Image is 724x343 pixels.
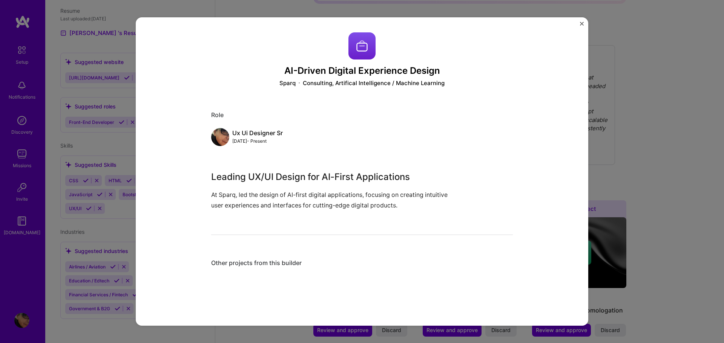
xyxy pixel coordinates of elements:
div: Consulting, Artifical Intelligence / Machine Learning [303,79,445,87]
img: Company logo [348,32,376,59]
div: Sparq [279,79,296,87]
img: Dot [299,79,300,87]
h3: AI-Driven Digital Experience Design [211,66,513,76]
div: [DATE] - Present [232,137,283,145]
div: Other projects from this builder [211,259,513,267]
button: Close [580,22,584,30]
div: Ux Ui Designer Sr [232,129,283,137]
p: At Sparq, led the design of AI-first digital applications, focusing on creating intuitive user ex... [211,190,456,210]
div: Role [211,111,513,119]
h3: Leading UX/UI Design for AI-First Applications [211,170,456,184]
